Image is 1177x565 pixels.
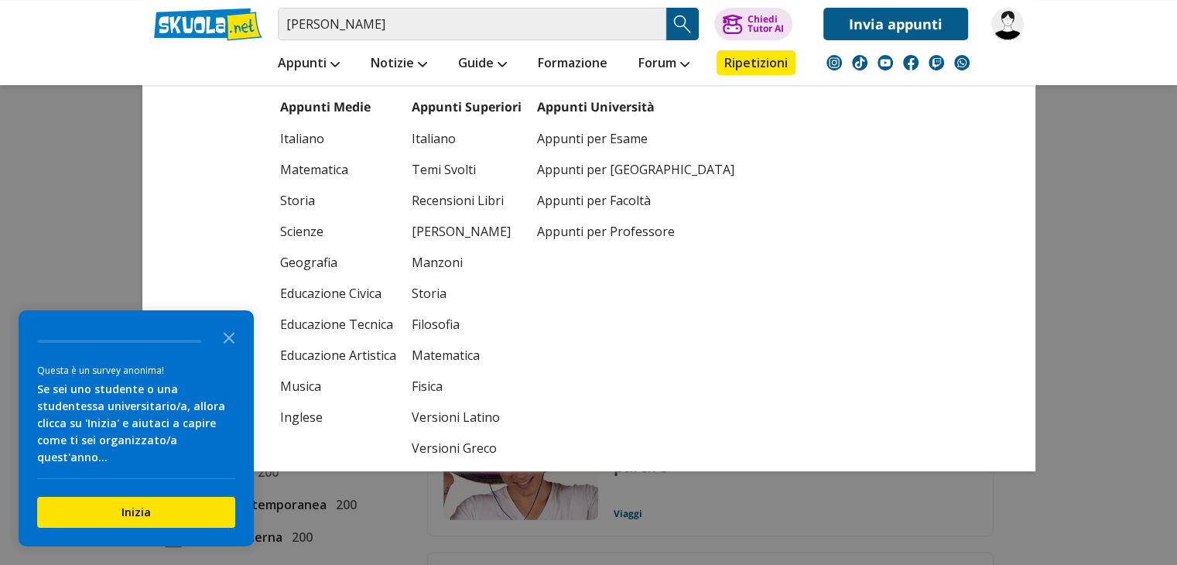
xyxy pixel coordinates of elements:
img: tiktok [852,55,867,70]
input: Cerca appunti, riassunti o versioni [278,8,666,40]
img: schristus [991,8,1024,40]
a: Invia appunti [823,8,968,40]
a: Notizie [367,50,431,78]
a: Appunti per Esame [537,123,734,154]
img: Cerca appunti, riassunti o versioni [671,12,694,36]
button: Inizia [37,497,235,528]
a: Storia [412,278,522,309]
img: twitch [929,55,944,70]
img: instagram [826,55,842,70]
a: Appunti [274,50,344,78]
img: WhatsApp [954,55,970,70]
a: Recensioni Libri [412,185,522,216]
a: Forum [635,50,693,78]
a: Storia [280,185,396,216]
a: Educazione Tecnica [280,309,396,340]
img: facebook [903,55,919,70]
a: Scienze [280,216,396,247]
button: Search Button [666,8,699,40]
div: Se sei uno studente o una studentessa universitario/a, allora clicca su 'Inizia' e aiutaci a capi... [37,381,235,466]
a: Matematica [412,340,522,371]
a: Italiano [280,123,396,154]
a: Appunti Medie [280,98,371,115]
a: Geografia [280,247,396,278]
div: Chiedi Tutor AI [747,15,783,33]
a: [PERSON_NAME] [412,216,522,247]
a: Appunti Superiori [412,98,522,115]
a: Inglese [280,402,396,433]
button: Close the survey [214,321,245,352]
a: Versioni Greco [412,433,522,464]
button: ChiediTutor AI [714,8,792,40]
a: Educazione Artistica [280,340,396,371]
img: youtube [878,55,893,70]
a: Filosofia [412,309,522,340]
a: Matematica [280,154,396,185]
div: Survey [19,310,254,546]
a: Manzoni [412,247,522,278]
a: Fisica [412,371,522,402]
div: Questa è un survey anonima! [37,363,235,378]
a: Appunti per Professore [537,216,734,247]
a: Guide [454,50,511,78]
a: Versioni Latino [412,402,522,433]
a: Appunti per [GEOGRAPHIC_DATA] [537,154,734,185]
a: Appunti per Facoltà [537,185,734,216]
a: Formazione [534,50,611,78]
a: Educazione Civica [280,278,396,309]
a: Italiano [412,123,522,154]
a: Temi Svolti [412,154,522,185]
a: Appunti Università [537,98,655,115]
a: Ripetizioni [717,50,796,75]
a: Musica [280,371,396,402]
